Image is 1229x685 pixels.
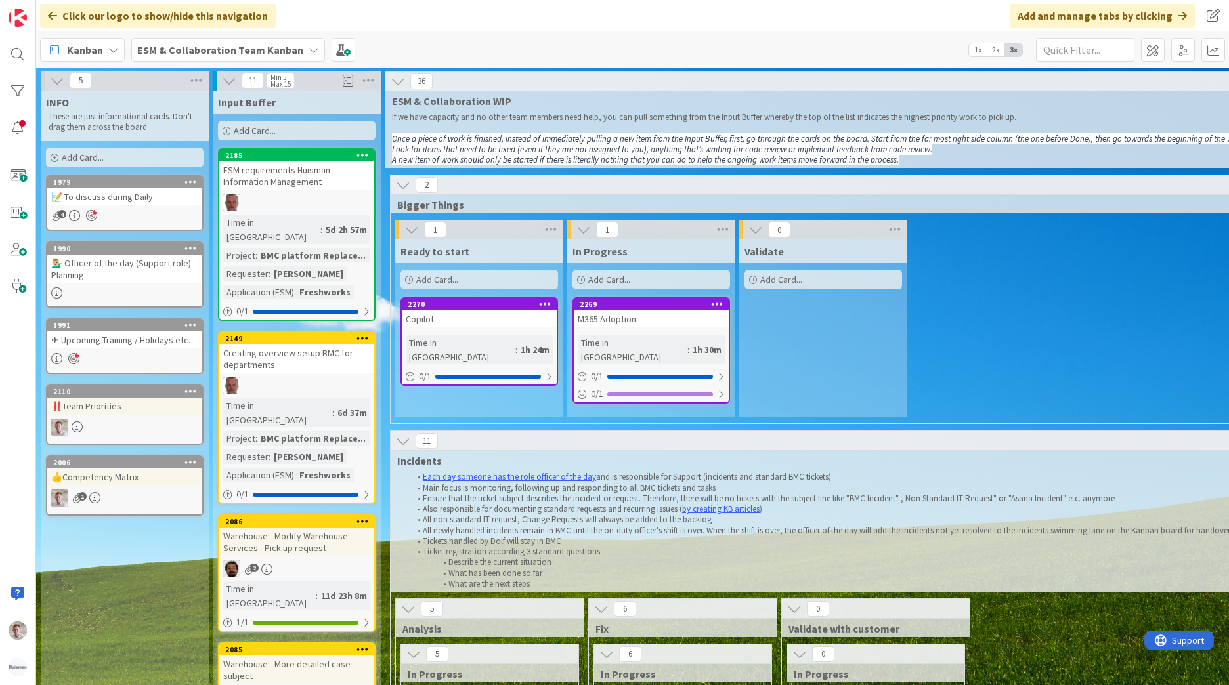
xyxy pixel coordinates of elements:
[219,333,374,344] div: 2149
[218,96,276,109] span: Input Buffer
[236,615,249,629] span: 1 / 1
[223,248,255,262] div: Project
[744,245,784,258] span: Validate
[322,222,370,237] div: 5d 2h 57m
[223,560,240,577] img: AC
[255,431,257,446] span: :
[402,299,557,327] div: 2270Copilot
[9,621,27,640] img: Rd
[595,622,760,635] span: Fix
[47,468,202,486] div: 👍Competency Matrix
[423,471,596,482] a: Each day someone has the role officer of the day
[270,81,291,87] div: Max 15
[1036,38,1134,62] input: Quick Filter...
[316,589,318,603] span: :
[406,335,515,364] div: Time in [GEOGRAPHIC_DATA]
[269,266,270,281] span: :
[223,468,294,482] div: Application (ESM)
[768,222,790,238] span: 0
[47,176,202,188] div: 1979
[969,43,987,56] span: 1x
[402,368,557,384] div: 0/1
[257,248,369,262] div: BMC platform Replace...
[270,266,347,281] div: [PERSON_NAME]
[219,150,374,190] div: 2185ESM requirements Huisman Information Management
[58,210,66,218] span: 4
[223,431,255,446] div: Project
[807,601,829,617] span: 0
[419,369,431,383] span: 0 / 1
[78,492,87,501] span: 1
[794,667,948,680] span: In Progress
[517,342,553,357] div: 1h 24m
[219,303,374,320] div: 0/1
[334,405,370,420] div: 6d 37m
[47,457,202,486] div: 2006👍Competency Matrix
[46,96,69,109] span: INFO
[320,222,322,237] span: :
[225,151,374,160] div: 2185
[28,2,60,18] span: Support
[424,222,446,238] span: 1
[225,517,374,526] div: 2086
[219,614,374,631] div: 1/1
[219,644,374,655] div: 2085
[47,331,202,348] div: ✈ Upcoming Training / Holidays etc.
[416,274,458,285] span: Add Card...
[392,144,932,155] em: Look for items that need to be fixed (even if they are not assigned to you), anything that’s wait...
[574,299,729,327] div: 2269M365 Adoption
[219,150,374,161] div: 2185
[601,667,755,680] span: In Progress
[47,188,202,205] div: 📝 To discuss during Daily
[515,342,517,357] span: :
[47,419,202,436] div: Rd
[402,622,567,635] span: Analysis
[47,243,202,255] div: 1990
[219,644,374,684] div: 2085Warehouse - More detailed case subject
[47,176,202,205] div: 1979📝 To discuss during Daily
[1010,4,1195,28] div: Add and manage tabs by clicking
[987,43,1004,56] span: 2x
[426,646,448,662] span: 5
[219,528,374,556] div: Warehouse - Modify Warehouse Services - Pick-up request
[572,245,628,258] span: In Progress
[225,334,374,343] div: 2149
[257,431,369,446] div: BMC platform Replace...
[53,321,202,330] div: 1991
[49,112,201,133] p: These are just informational cards. Don't drag them across the board
[294,468,296,482] span: :
[51,489,68,507] img: Rd
[270,74,286,81] div: Min 5
[400,245,469,258] span: Ready to start
[421,601,443,617] span: 5
[223,285,294,299] div: Application (ESM)
[296,468,354,482] div: Freshworks
[53,178,202,187] div: 1979
[416,433,438,449] span: 11
[47,386,202,415] div: 2110‼️Team Priorities
[760,274,802,285] span: Add Card...
[53,387,202,396] div: 2110
[223,377,240,394] img: HB
[614,601,636,617] span: 6
[47,255,202,283] div: 💁🏼‍♂️ Officer of the day (Support role) Planning
[591,369,603,383] span: 0 / 1
[408,667,562,680] span: In Progress
[223,215,320,244] div: Time in [GEOGRAPHIC_DATA]
[53,244,202,253] div: 1990
[689,342,725,357] div: 1h 30m
[318,589,370,603] div: 11d 23h 8m
[812,646,834,662] span: 0
[223,398,332,427] div: Time in [GEOGRAPHIC_DATA]
[219,516,374,556] div: 2086Warehouse - Modify Warehouse Services - Pick-up request
[332,405,334,420] span: :
[219,655,374,684] div: Warehouse - More detailed case subject
[219,344,374,373] div: Creating overview setup BMC for departments
[408,300,557,309] div: 2270
[574,310,729,327] div: M365 Adoption
[47,320,202,348] div: 1991✈ Upcoming Training / Holidays etc.
[223,581,316,610] div: Time in [GEOGRAPHIC_DATA]
[250,564,259,572] span: 2
[392,154,899,165] em: A new item of work should only be started if there is literally nothing that you can do to help t...
[62,152,104,163] span: Add Card...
